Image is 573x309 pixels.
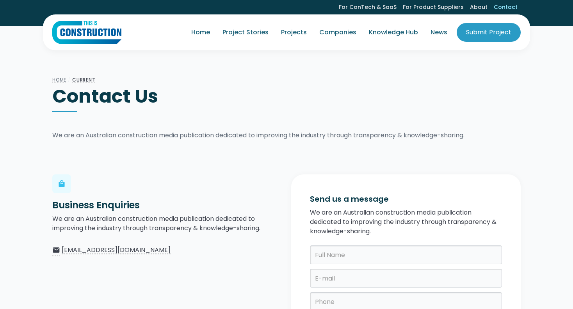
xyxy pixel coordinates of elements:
a: email[EMAIL_ADDRESS][DOMAIN_NAME] [52,245,282,255]
p: We are an Australian construction media publication dedicated to improving the industry through t... [52,214,282,233]
a: home [52,21,121,44]
input: Full Name [310,245,502,264]
p: We are an Australian construction media publication dedicated to improving the industry through t... [52,131,521,140]
div: / [66,75,72,85]
input: E-mail [310,269,502,288]
a: News [424,21,454,43]
h3: Business Enquiries [52,199,282,211]
p: We are an Australian construction media publication dedicated to improving the industry through t... [310,208,502,236]
a: Companies [313,21,363,43]
h3: Send us a message [310,193,502,205]
a: Project Stories [216,21,275,43]
a: Home [185,21,216,43]
img: This Is Construction Logo [52,21,121,44]
div: [EMAIL_ADDRESS][DOMAIN_NAME] [62,245,171,255]
a: Current [72,76,96,83]
div: Submit Project [466,28,511,37]
a: Submit Project [457,23,521,42]
h1: Contact Us [52,85,521,108]
a: Projects [275,21,313,43]
a: Home [52,76,66,83]
a: Knowledge Hub [363,21,424,43]
div: local_mall [58,180,66,188]
div: email [52,246,60,254]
